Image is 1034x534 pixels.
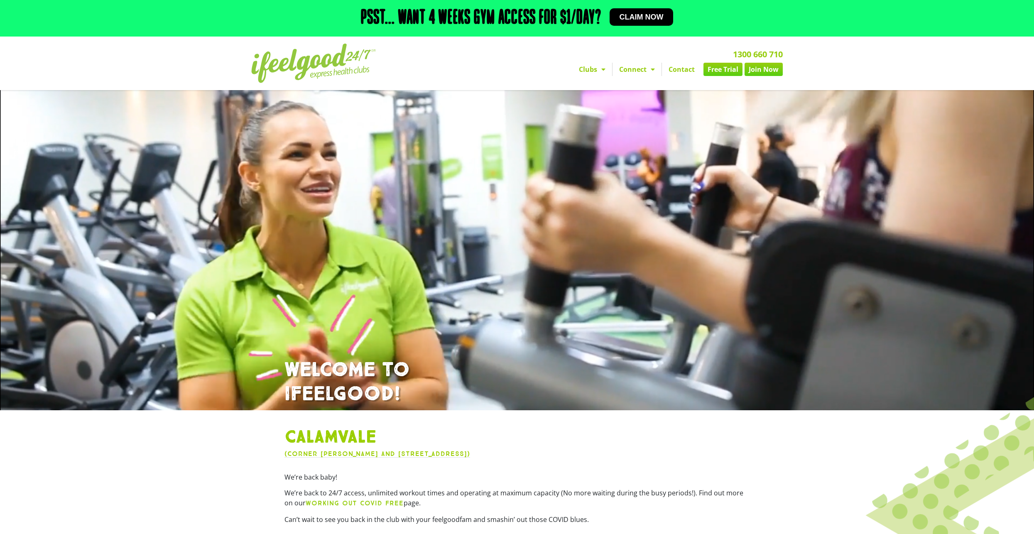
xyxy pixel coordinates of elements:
[733,49,783,60] a: 1300 660 710
[745,63,783,76] a: Join Now
[572,63,612,76] a: Clubs
[361,8,601,28] h2: Psst... Want 4 weeks gym access for $1/day?
[703,63,742,76] a: Free Trial
[284,514,750,524] p: Can’t wait to see you back in the club with your feelgoodfam and smashin’ out those COVID blues.
[284,358,750,406] h1: WELCOME TO IFEELGOOD!
[613,63,662,76] a: Connect
[440,63,783,76] nav: Menu
[306,499,404,507] b: WORKING OUT COVID FREE
[662,63,701,76] a: Contact
[306,498,404,507] a: WORKING OUT COVID FREE
[610,8,674,26] a: Claim now
[284,488,750,508] p: We’re back to 24/7 access, unlimited workout times and operating at maximum capacity (No more wai...
[284,427,750,448] h1: Calamvale
[284,450,470,458] a: (Corner [PERSON_NAME] and [STREET_ADDRESS])
[284,472,750,482] p: We’re back baby!
[620,13,664,21] span: Claim now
